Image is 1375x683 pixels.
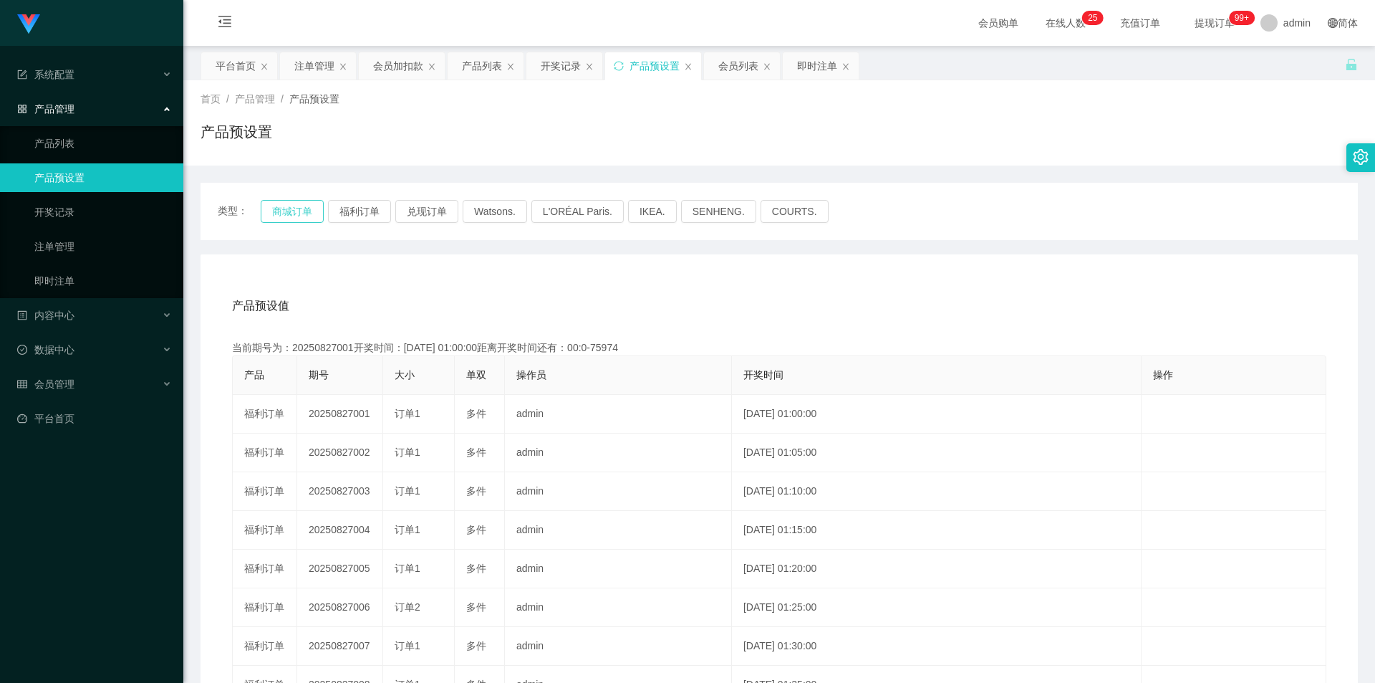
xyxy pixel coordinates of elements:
span: 单双 [466,369,486,381]
span: 大小 [395,369,415,381]
i: 图标: close [339,62,347,71]
td: [DATE] 01:20:00 [732,550,1142,588]
td: 20250827007 [297,627,383,666]
span: / [281,93,284,105]
span: 提现订单 [1187,18,1242,28]
td: admin [505,588,732,627]
i: 图标: setting [1353,149,1369,165]
div: 注单管理 [294,52,334,80]
span: 订单1 [395,408,420,419]
span: 在线人数 [1038,18,1093,28]
span: / [226,93,229,105]
td: 20250827004 [297,511,383,550]
i: 图标: table [17,379,27,389]
span: 多件 [466,640,486,651]
span: 会员管理 [17,378,74,390]
button: 福利订单 [328,200,391,223]
td: [DATE] 01:30:00 [732,627,1142,666]
td: [DATE] 01:00:00 [732,395,1142,434]
span: 首页 [201,93,221,105]
button: Watsons. [463,200,527,223]
span: 产品预设置 [289,93,339,105]
i: 图标: close [260,62,269,71]
span: 多件 [466,408,486,419]
div: 开奖记录 [541,52,581,80]
span: 产品 [244,369,264,381]
div: 当前期号为：20250827001开奖时间：[DATE] 01:00:00距离开奖时间还有：00:0-75974 [232,340,1326,355]
span: 期号 [309,369,329,381]
a: 产品列表 [34,129,172,158]
i: 图标: close [684,62,693,71]
i: 图标: unlock [1345,58,1358,71]
i: 图标: profile [17,310,27,320]
td: 20250827005 [297,550,383,588]
span: 类型： [218,200,261,223]
i: 图标: sync [614,61,624,71]
i: 图标: close [841,62,850,71]
div: 产品预设置 [629,52,680,80]
i: 图标: close [585,62,594,71]
span: 多件 [466,446,486,458]
td: 福利订单 [233,511,297,550]
span: 系统配置 [17,69,74,80]
td: 20250827006 [297,588,383,627]
span: 操作员 [516,369,546,381]
td: 20250827001 [297,395,383,434]
td: 福利订单 [233,550,297,588]
td: [DATE] 01:25:00 [732,588,1142,627]
a: 即时注单 [34,267,172,295]
span: 订单1 [395,485,420,497]
a: 图标: dashboard平台首页 [17,404,172,433]
td: admin [505,395,732,434]
a: 产品预设置 [34,163,172,192]
i: 图标: global [1328,18,1338,28]
span: 内容中心 [17,310,74,321]
td: admin [505,511,732,550]
td: 20250827003 [297,472,383,511]
button: IKEA. [628,200,677,223]
span: 多件 [466,601,486,613]
span: 产品管理 [235,93,275,105]
img: logo.9652507e.png [17,14,40,34]
span: 操作 [1153,369,1173,381]
button: SENHENG. [681,200,756,223]
td: [DATE] 01:05:00 [732,434,1142,472]
a: 注单管理 [34,232,172,261]
h1: 产品预设置 [201,121,272,143]
i: 图标: check-circle-o [17,345,27,355]
div: 平台首页 [216,52,256,80]
i: 图标: menu-fold [201,1,249,47]
button: 兑现订单 [395,200,458,223]
td: 福利订单 [233,588,297,627]
span: 多件 [466,485,486,497]
i: 图标: close [763,62,771,71]
i: 图标: appstore-o [17,104,27,114]
i: 图标: close [428,62,436,71]
span: 数据中心 [17,344,74,355]
p: 2 [1088,11,1093,25]
td: admin [505,550,732,588]
td: 福利订单 [233,472,297,511]
sup: 980 [1229,11,1255,25]
button: L'ORÉAL Paris. [531,200,624,223]
i: 图标: form [17,70,27,80]
span: 多件 [466,563,486,574]
span: 订单2 [395,601,420,613]
span: 多件 [466,524,486,535]
span: 开奖时间 [743,369,783,381]
span: 订单1 [395,640,420,651]
td: 福利订单 [233,627,297,666]
button: COURTS. [761,200,829,223]
div: 会员列表 [718,52,758,80]
div: 会员加扣款 [373,52,423,80]
span: 产品管理 [17,103,74,115]
span: 订单1 [395,446,420,458]
sup: 25 [1082,11,1103,25]
td: 20250827002 [297,434,383,472]
a: 开奖记录 [34,198,172,226]
td: 福利订单 [233,434,297,472]
p: 5 [1093,11,1098,25]
div: 产品列表 [462,52,502,80]
i: 图标: close [506,62,515,71]
td: [DATE] 01:15:00 [732,511,1142,550]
